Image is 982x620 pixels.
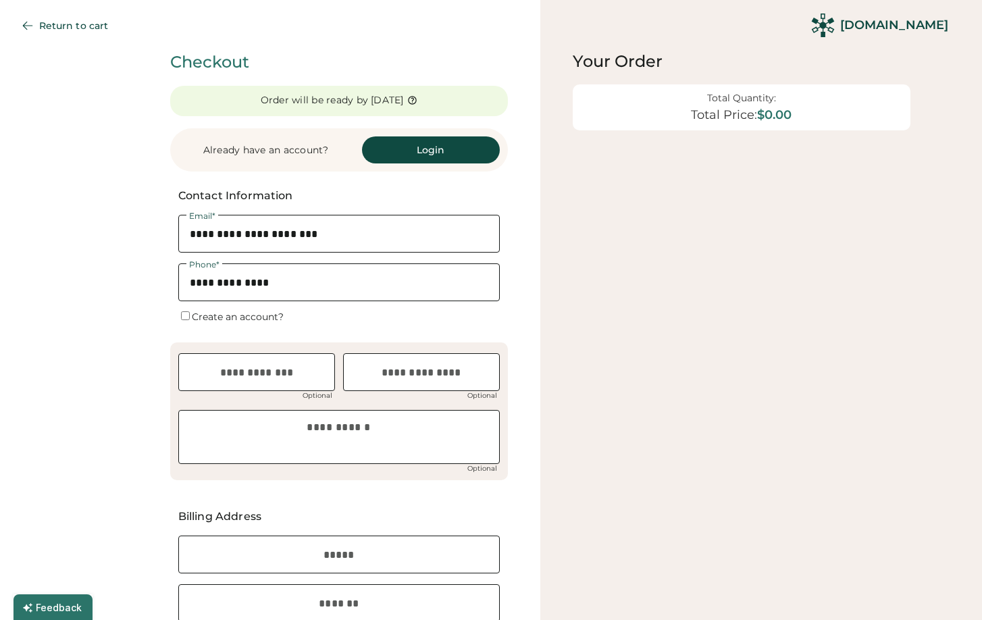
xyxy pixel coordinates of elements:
[300,392,335,399] div: Optional
[178,144,354,157] div: Already have an account?
[707,93,776,104] div: Total Quantity:
[465,465,500,472] div: Optional
[170,51,508,74] div: Checkout
[186,261,222,269] div: Phone*
[186,212,218,220] div: Email*
[11,12,124,39] button: Return to cart
[811,14,835,37] img: Rendered Logo - Screens
[261,94,369,107] div: Order will be ready by
[371,94,404,107] div: [DATE]
[178,188,486,204] div: Contact Information
[465,392,500,399] div: Optional
[840,17,948,34] div: [DOMAIN_NAME]
[757,108,792,123] div: $0.00
[573,51,910,72] div: Your Order
[691,108,757,123] div: Total Price:
[918,559,976,617] iframe: Front Chat
[362,136,500,163] button: Login
[178,509,500,525] div: Billing Address
[192,311,284,323] label: Create an account?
